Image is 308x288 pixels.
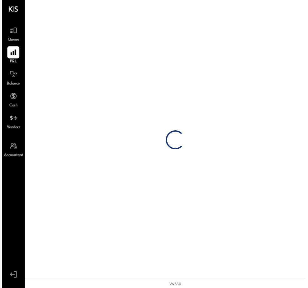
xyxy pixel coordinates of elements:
span: Vendors [5,126,18,132]
a: P&L [0,47,22,66]
span: Queue [5,38,17,43]
a: Balance [0,69,22,88]
span: Cash [7,104,15,110]
a: Accountant [0,142,22,161]
a: Vendors [0,114,22,132]
span: Balance [5,82,18,88]
span: P&L [8,60,15,66]
a: Queue [0,25,22,43]
a: Cash [0,91,22,110]
span: Accountant [2,155,21,161]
